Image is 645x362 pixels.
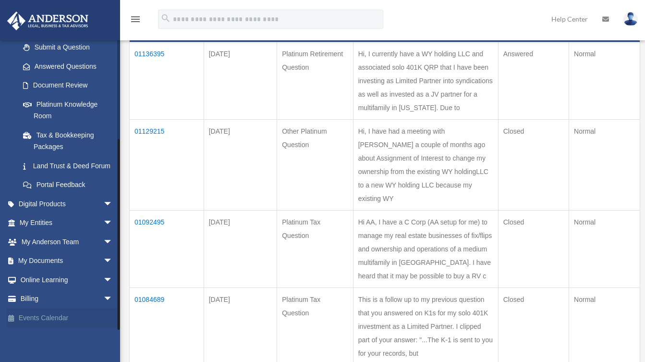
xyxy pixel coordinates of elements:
a: Document Review [13,76,122,95]
a: Portal Feedback [13,175,122,195]
td: Platinum Tax Question [277,210,353,287]
td: Platinum Retirement Question [277,42,353,119]
a: Submit a Question [13,38,122,57]
img: User Pic [623,12,638,26]
td: 01136395 [130,42,204,119]
td: Closed [498,210,569,287]
td: Normal [569,119,640,210]
i: search [160,13,171,24]
a: Answered Questions [13,57,118,76]
td: [DATE] [204,42,277,119]
span: arrow_drop_down [103,289,122,309]
td: 01129215 [130,119,204,210]
a: My Entitiesarrow_drop_down [7,213,127,233]
td: [DATE] [204,210,277,287]
a: Land Trust & Deed Forum [13,156,122,175]
a: My Anderson Teamarrow_drop_down [7,232,127,251]
td: Closed [498,119,569,210]
span: arrow_drop_down [103,232,122,252]
td: Normal [569,42,640,119]
img: Anderson Advisors Platinum Portal [4,12,91,30]
td: Answered [498,42,569,119]
a: Online Learningarrow_drop_down [7,270,127,289]
a: menu [130,17,141,25]
a: Tax & Bookkeeping Packages [13,125,122,156]
span: arrow_drop_down [103,270,122,290]
a: Billingarrow_drop_down [7,289,127,309]
a: Events Calendar [7,308,127,327]
td: Other Platinum Question [277,119,353,210]
td: Hi, I currently have a WY holding LLC and associated solo 401K QRP that I have been investing as ... [353,42,498,119]
i: menu [130,13,141,25]
td: Hi AA, I have a C Corp (AA setup for me) to manage my real estate businesses of fix/flips and own... [353,210,498,287]
a: Platinum Knowledge Room [13,95,122,125]
td: [DATE] [204,119,277,210]
span: arrow_drop_down [103,194,122,214]
span: arrow_drop_down [103,213,122,233]
td: Hi, I have had a meeting with [PERSON_NAME] a couple of months ago about Assignment of Interest t... [353,119,498,210]
span: arrow_drop_down [103,251,122,271]
a: My Documentsarrow_drop_down [7,251,127,271]
td: Normal [569,210,640,287]
a: Digital Productsarrow_drop_down [7,194,127,213]
td: 01092495 [130,210,204,287]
